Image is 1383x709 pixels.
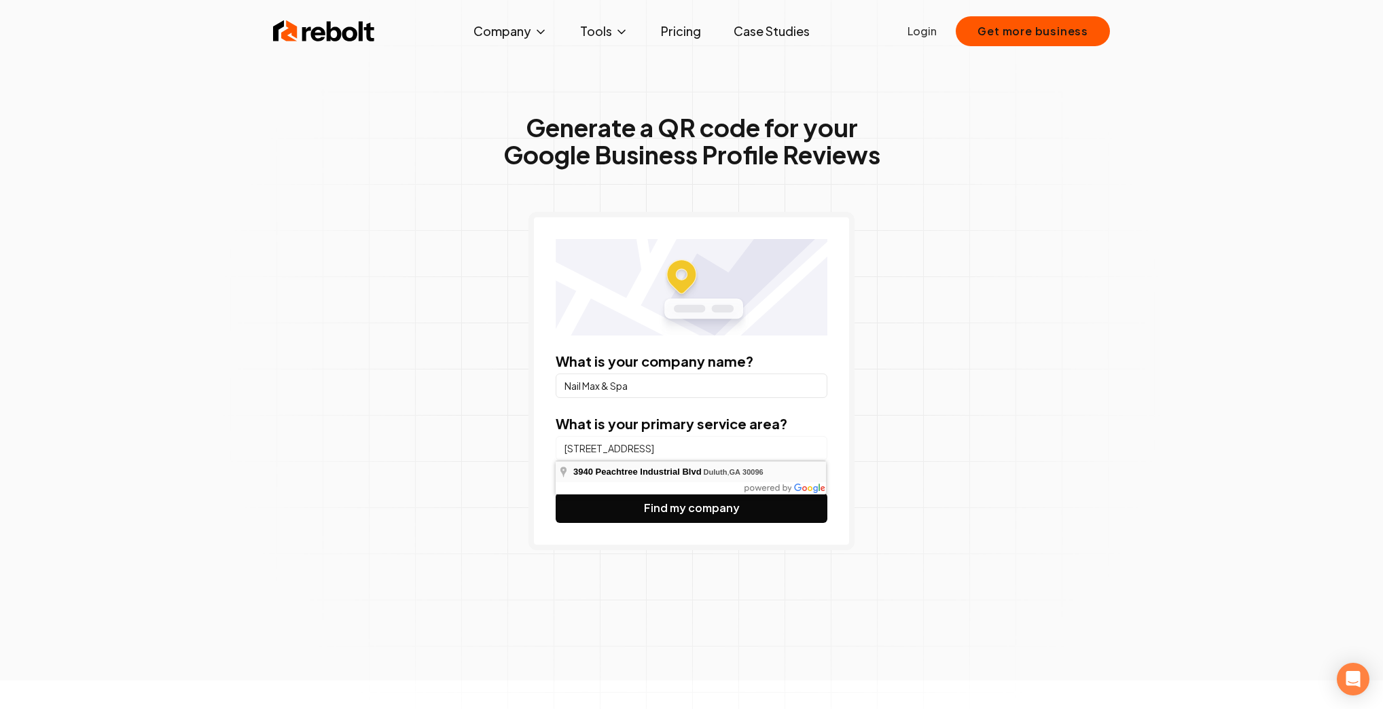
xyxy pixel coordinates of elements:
[556,493,827,523] button: Find my company
[704,468,728,476] span: Duluth
[569,18,639,45] button: Tools
[956,16,1110,46] button: Get more business
[556,436,827,460] input: City or county or neighborhood
[1337,663,1369,695] div: Open Intercom Messenger
[503,114,880,168] h1: Generate a QR code for your Google Business Profile Reviews
[573,467,593,477] span: 3940
[704,468,764,476] span: ,
[650,18,712,45] a: Pricing
[556,239,827,335] img: Location map
[742,468,764,476] span: 30096
[273,18,375,45] img: Rebolt Logo
[556,352,753,369] label: What is your company name?
[730,468,741,476] span: GA
[463,18,558,45] button: Company
[556,374,827,398] input: Company Name
[908,23,937,39] a: Login
[723,18,821,45] a: Case Studies
[596,467,702,477] span: Peachtree Industrial Blvd
[556,415,787,432] label: What is your primary service area?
